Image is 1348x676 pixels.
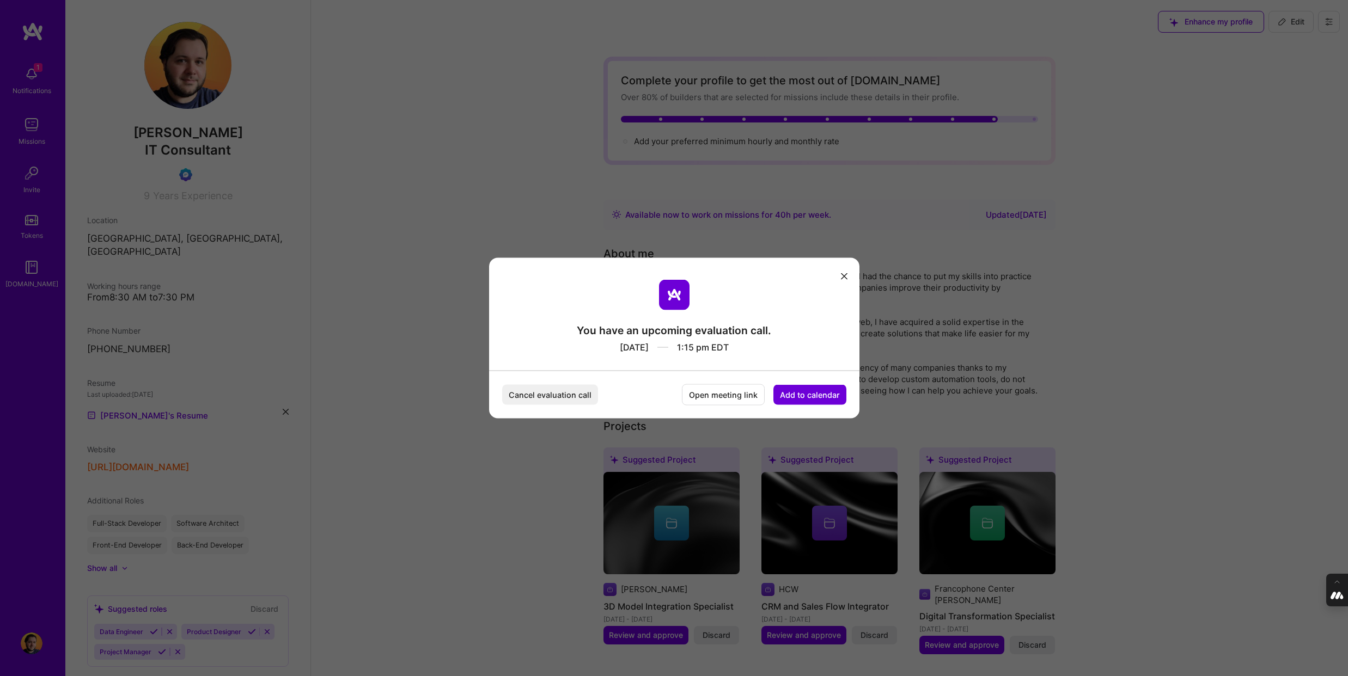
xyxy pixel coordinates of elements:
[682,384,765,405] button: Open meeting link
[841,273,847,279] i: icon Close
[502,385,598,405] button: Cancel evaluation call
[577,337,771,353] div: [DATE] 1:15 pm EDT
[773,385,846,405] button: Add to calendar
[489,258,859,419] div: modal
[659,280,690,310] img: aTeam logo
[577,323,771,337] div: You have an upcoming evaluation call.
